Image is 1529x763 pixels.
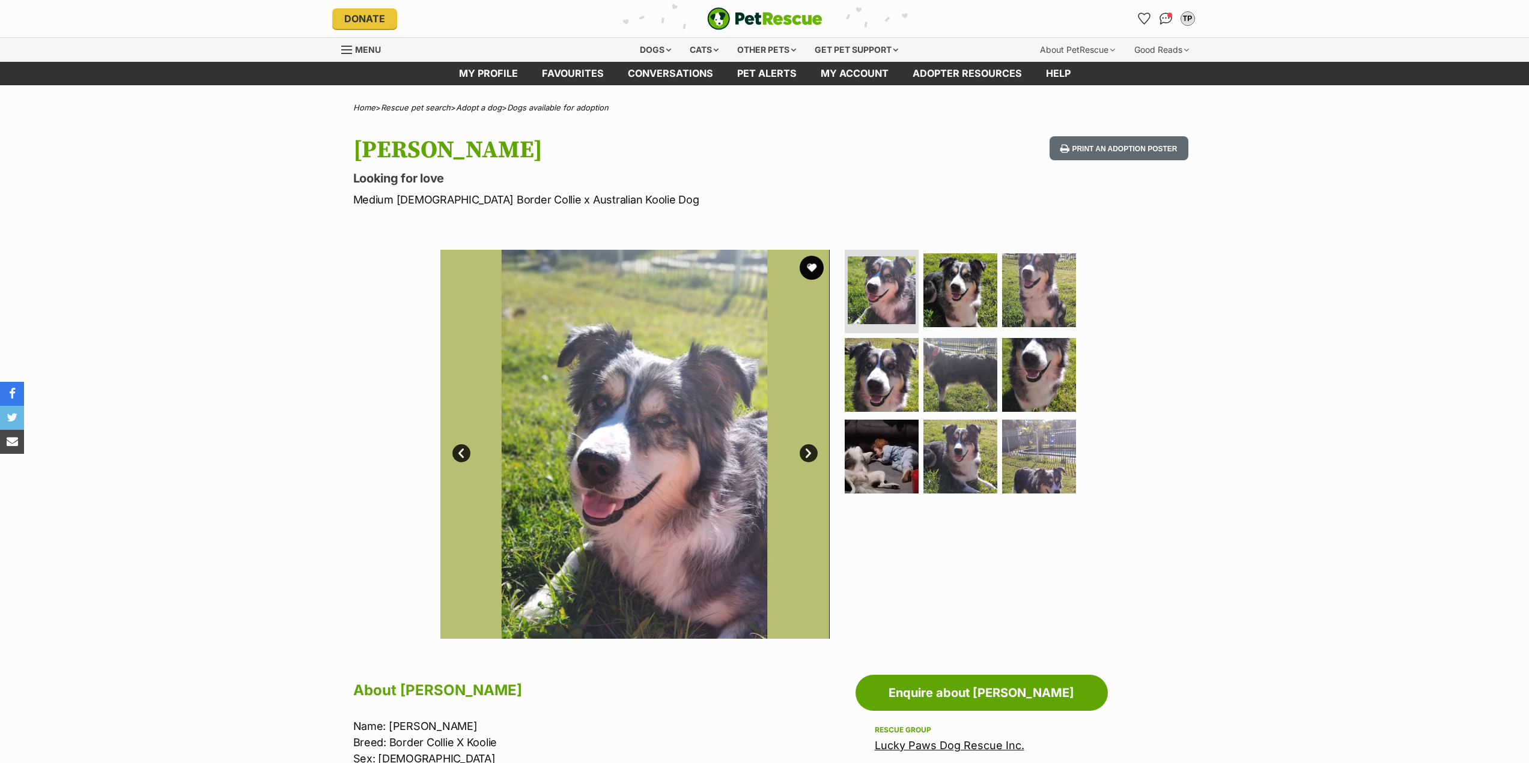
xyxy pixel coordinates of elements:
[800,444,818,462] a: Next
[1002,253,1076,327] img: Photo of Havard
[355,44,381,55] span: Menu
[1050,136,1188,161] button: Print an adoption poster
[875,739,1024,752] a: Lucky Paws Dog Rescue Inc.
[875,725,1089,735] div: Rescue group
[1135,9,1154,28] a: Favourites
[1160,13,1172,25] img: chat-41dd97257d64d25036548639549fe6c8038ab92f7586957e7f3b1b290dea8141.svg
[631,38,679,62] div: Dogs
[1126,38,1197,62] div: Good Reads
[1002,338,1076,412] img: Photo of Havard
[616,62,725,85] a: conversations
[725,62,809,85] a: Pet alerts
[353,136,862,164] h1: [PERSON_NAME]
[806,38,907,62] div: Get pet support
[332,8,397,29] a: Donate
[353,677,850,704] h2: About [PERSON_NAME]
[353,170,862,187] p: Looking for love
[323,103,1206,112] div: > > >
[1157,9,1176,28] a: Conversations
[800,256,824,280] button: favourite
[848,256,916,324] img: Photo of Havard
[901,62,1034,85] a: Adopter resources
[923,420,997,493] img: Photo of Havard
[923,253,997,327] img: Photo of Havard
[845,338,919,412] img: Photo of Havard
[447,62,530,85] a: My profile
[1032,38,1123,62] div: About PetRescue
[809,62,901,85] a: My account
[923,338,997,412] img: Photo of Havard
[1182,13,1194,25] div: TP
[1034,62,1083,85] a: Help
[507,103,609,112] a: Dogs available for adoption
[707,7,822,30] img: logo-e224e6f780fb5917bec1dbf3a21bbac754714ae5b6737aabdf751b685950b380.svg
[456,103,502,112] a: Adopt a dog
[440,250,830,639] img: Photo of Havard
[353,192,862,208] p: Medium [DEMOGRAPHIC_DATA] Border Collie x Australian Koolie Dog
[341,38,389,59] a: Menu
[829,250,1218,639] img: Photo of Havard
[1135,9,1197,28] ul: Account quick links
[381,103,451,112] a: Rescue pet search
[353,103,375,112] a: Home
[845,420,919,493] img: Photo of Havard
[530,62,616,85] a: Favourites
[1002,420,1076,493] img: Photo of Havard
[1178,9,1197,28] button: My account
[452,444,470,462] a: Prev
[729,38,804,62] div: Other pets
[856,675,1108,711] a: Enquire about [PERSON_NAME]
[681,38,727,62] div: Cats
[707,7,822,30] a: PetRescue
